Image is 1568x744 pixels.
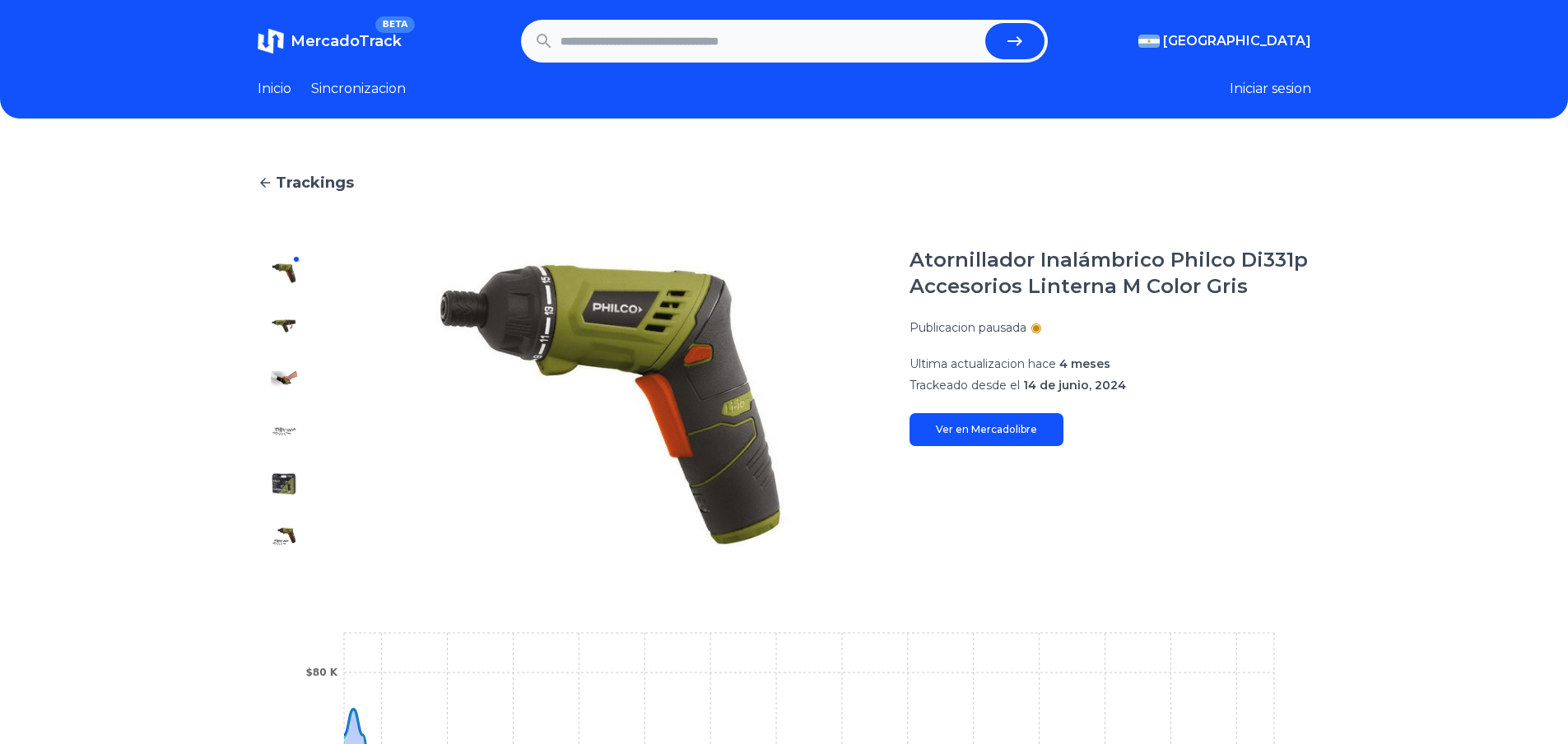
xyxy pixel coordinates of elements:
a: Trackings [258,171,1311,194]
img: Atornillador Inalámbrico Philco Di331p Accesorios Linterna M Color Gris [271,365,297,392]
span: BETA [375,16,414,33]
span: Trackeado desde el [910,378,1020,393]
img: Atornillador Inalámbrico Philco Di331p Accesorios Linterna M Color Gris [271,260,297,286]
span: MercadoTrack [291,32,402,50]
button: [GEOGRAPHIC_DATA] [1138,31,1311,51]
img: Atornillador Inalámbrico Philco Di331p Accesorios Linterna M Color Gris [271,523,297,550]
span: 4 meses [1059,356,1110,371]
a: Inicio [258,79,291,99]
img: Argentina [1138,35,1160,48]
h1: Atornillador Inalámbrico Philco Di331p Accesorios Linterna M Color Gris [910,247,1311,300]
img: MercadoTrack [258,28,284,54]
p: Publicacion pausada [910,319,1026,336]
a: Ver en Mercadolibre [910,413,1063,446]
a: MercadoTrackBETA [258,28,402,54]
span: 14 de junio, 2024 [1023,378,1126,393]
button: Iniciar sesion [1230,79,1311,99]
img: Atornillador Inalámbrico Philco Di331p Accesorios Linterna M Color Gris [271,471,297,497]
img: Atornillador Inalámbrico Philco Di331p Accesorios Linterna M Color Gris [343,247,877,563]
span: Trackings [276,171,354,194]
span: Ultima actualizacion hace [910,356,1056,371]
img: Atornillador Inalámbrico Philco Di331p Accesorios Linterna M Color Gris [271,313,297,339]
tspan: $80 K [305,667,337,678]
a: Sincronizacion [311,79,406,99]
span: [GEOGRAPHIC_DATA] [1163,31,1311,51]
img: Atornillador Inalámbrico Philco Di331p Accesorios Linterna M Color Gris [271,418,297,444]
